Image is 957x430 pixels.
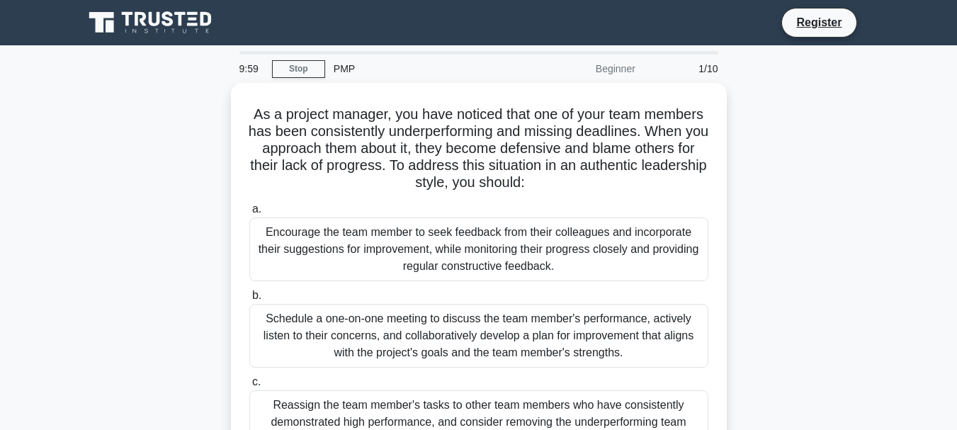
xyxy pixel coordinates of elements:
div: Encourage the team member to seek feedback from their colleagues and incorporate their suggestion... [249,217,708,281]
a: Register [788,13,850,31]
h5: As a project manager, you have noticed that one of your team members has been consistently underp... [248,106,710,192]
div: 1/10 [644,55,727,83]
div: 9:59 [231,55,272,83]
span: b. [252,289,261,301]
div: Schedule a one-on-one meeting to discuss the team member's performance, actively listen to their ... [249,304,708,368]
div: PMP [325,55,520,83]
span: a. [252,203,261,215]
span: c. [252,375,261,387]
div: Beginner [520,55,644,83]
a: Stop [272,60,325,78]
